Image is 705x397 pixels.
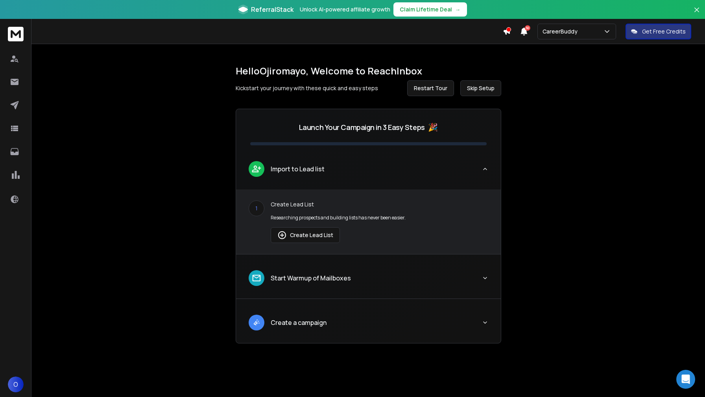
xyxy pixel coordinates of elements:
p: CareerBuddy [543,28,581,35]
p: Create Lead List [271,200,488,208]
button: Get Free Credits [626,24,691,39]
p: Researching prospects and building lists has never been easier. [271,215,488,221]
img: lead [251,164,262,174]
div: 1 [249,200,264,216]
button: Claim Lifetime Deal→ [393,2,467,17]
p: Start Warmup of Mailboxes [271,273,351,283]
button: leadCreate a campaign [236,308,501,343]
p: Kickstart your journey with these quick and easy steps [236,84,378,92]
button: Close banner [692,5,702,24]
p: Import to Lead list [271,164,325,174]
img: lead [251,317,262,327]
span: 🎉 [428,122,438,133]
img: lead [277,230,287,240]
h1: Hello Ojiromayo , Welcome to ReachInbox [236,65,501,77]
p: Unlock AI-powered affiliate growth [300,6,390,13]
p: Create a campaign [271,318,327,327]
button: Skip Setup [460,80,501,96]
button: O [8,377,24,392]
button: Create Lead List [271,227,340,243]
button: Restart Tour [407,80,454,96]
span: → [455,6,461,13]
p: Get Free Credits [642,28,686,35]
button: leadStart Warmup of Mailboxes [236,264,501,299]
span: 50 [525,25,530,31]
img: lead [251,273,262,283]
span: Skip Setup [467,84,495,92]
div: Open Intercom Messenger [676,370,695,389]
span: ReferralStack [251,5,293,14]
p: Launch Your Campaign in 3 Easy Steps [299,122,425,133]
div: leadImport to Lead list [236,189,501,254]
button: leadImport to Lead list [236,155,501,189]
